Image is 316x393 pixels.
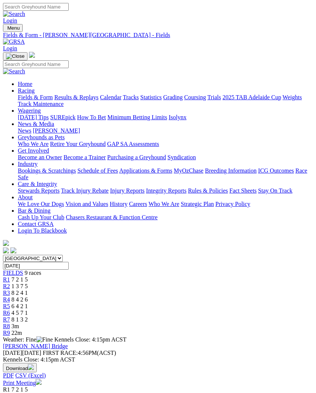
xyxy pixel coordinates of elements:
a: R4 [3,296,10,303]
a: Syndication [167,154,196,160]
a: Greyhounds as Pets [18,134,65,140]
span: R7 [3,316,10,323]
a: Statistics [140,94,162,100]
a: R6 [3,310,10,316]
img: GRSA [3,39,25,45]
a: Privacy Policy [215,201,250,207]
a: Login [3,45,17,51]
a: Contact GRSA [18,221,53,227]
img: Search [3,68,25,75]
div: About [18,201,313,207]
a: Login [3,17,17,24]
span: Menu [7,25,20,31]
a: R3 [3,290,10,296]
a: Wagering [18,107,41,114]
a: Race Safe [18,167,307,180]
span: 22m [12,330,22,336]
div: Get Involved [18,154,313,161]
a: News [18,127,31,134]
a: Fields & Form - [PERSON_NAME][GEOGRAPHIC_DATA] - Fields [3,32,313,39]
img: logo-grsa-white.png [3,240,9,246]
a: Schedule of Fees [77,167,118,174]
a: Bookings & Scratchings [18,167,76,174]
button: Download [3,363,37,372]
a: Minimum Betting Limits [107,114,167,120]
span: Weather: Fine [3,336,54,343]
a: R1 [3,276,10,283]
input: Search [3,3,69,11]
div: Wagering [18,114,313,121]
a: Stewards Reports [18,187,59,194]
div: Bar & Dining [18,214,313,221]
a: ICG Outcomes [258,167,294,174]
a: Industry [18,161,38,167]
input: Search [3,60,69,68]
div: Racing [18,94,313,107]
a: Cash Up Your Club [18,214,64,220]
a: Rules & Policies [188,187,228,194]
span: 7 2 1 5 [12,276,28,283]
a: R5 [3,303,10,309]
span: 9 races [25,270,41,276]
span: 3m [12,323,19,329]
a: Trials [207,94,221,100]
a: Results & Replays [54,94,98,100]
img: Close [6,53,25,59]
a: Grading [163,94,183,100]
a: News & Media [18,121,54,127]
button: Toggle navigation [3,24,23,32]
span: 8 4 2 6 [12,296,28,303]
a: SUREpick [50,114,75,120]
a: FIELDS [3,270,23,276]
a: Care & Integrity [18,181,57,187]
a: 2025 TAB Adelaide Cup [222,94,281,100]
a: Strategic Plan [181,201,214,207]
a: Become an Owner [18,154,62,160]
a: Calendar [100,94,121,100]
a: Chasers Restaurant & Function Centre [66,214,157,220]
img: printer.svg [36,379,42,385]
span: 8 2 4 1 [12,290,28,296]
a: R8 [3,323,10,329]
a: About [18,194,33,200]
a: Racing [18,87,35,94]
div: Care & Integrity [18,187,313,194]
a: Fields & Form [18,94,53,100]
a: Print Meeting [3,380,42,386]
a: Who We Are [18,141,49,147]
a: MyOzChase [174,167,203,174]
span: R2 [3,283,10,289]
a: Careers [129,201,147,207]
span: 6 4 2 1 [12,303,28,309]
div: Kennels Close: 4:15pm ACST [3,356,313,363]
a: [PERSON_NAME] [33,127,80,134]
div: Industry [18,167,313,181]
a: Who We Are [149,201,179,207]
a: Become a Trainer [63,154,106,160]
a: Injury Reports [110,187,144,194]
input: Select date [3,262,69,270]
img: Fine [36,336,53,343]
a: Fact Sheets [229,187,257,194]
a: Retire Your Greyhound [50,141,106,147]
div: Download [3,372,313,379]
span: 7 2 1 5 [12,386,28,393]
a: PDF [3,372,14,379]
a: We Love Our Dogs [18,201,64,207]
a: R9 [3,330,10,336]
img: logo-grsa-white.png [29,52,35,58]
div: Greyhounds as Pets [18,141,313,147]
img: facebook.svg [3,247,9,253]
a: Track Injury Rebate [61,187,108,194]
span: R1 [3,386,10,393]
span: 4:56PM(ACST) [43,350,116,356]
a: CSV (Excel) [15,372,46,379]
span: FIRST RACE: [43,350,78,356]
a: Track Maintenance [18,101,63,107]
a: Applications & Forms [119,167,172,174]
